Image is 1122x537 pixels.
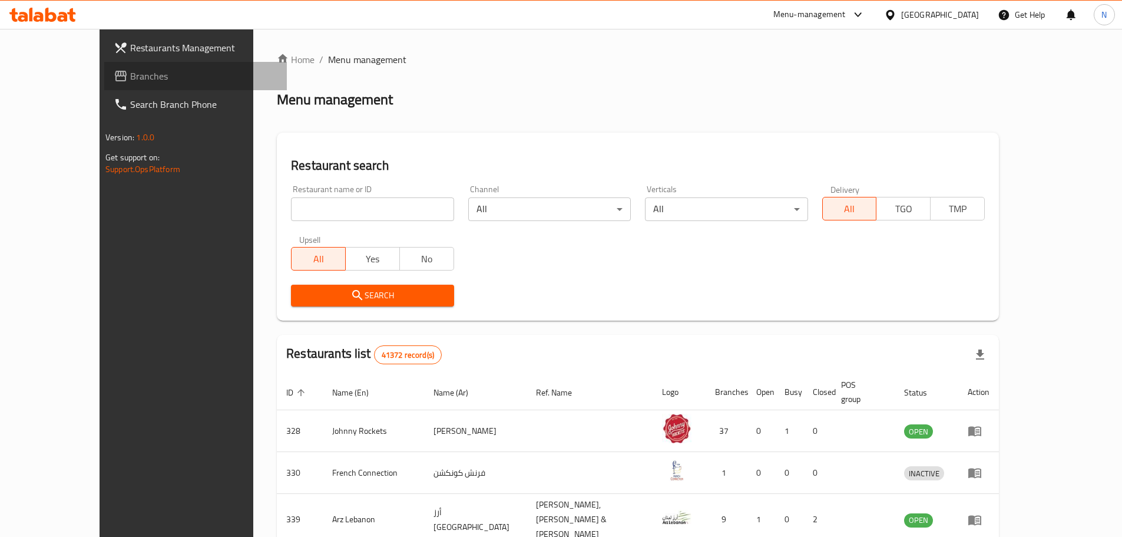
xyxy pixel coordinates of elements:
th: Branches [706,374,747,410]
button: No [399,247,454,271]
div: Menu [968,466,989,480]
span: 41372 record(s) [375,350,441,361]
div: Menu [968,424,989,438]
img: Johnny Rockets [662,414,691,443]
span: Menu management [328,52,406,67]
span: ID [286,386,309,400]
span: Branches [130,69,277,83]
div: All [468,197,631,221]
div: Menu-management [773,8,846,22]
span: N [1101,8,1107,21]
div: INACTIVE [904,466,944,480]
button: Search [291,285,454,307]
th: Logo [653,374,706,410]
h2: Restaurants list [286,345,442,364]
span: TMP [935,200,980,218]
span: No [405,251,449,268]
button: All [291,247,346,271]
span: 1.0.0 [136,130,154,145]
span: Name (En) [332,386,384,400]
span: All [296,251,341,268]
button: All [822,197,877,220]
span: Yes [350,251,395,268]
li: / [319,52,323,67]
span: Status [904,386,942,400]
span: OPEN [904,425,933,439]
th: Closed [803,374,832,410]
span: INACTIVE [904,467,944,480]
div: OPEN [904,424,933,439]
th: Open [747,374,775,410]
div: Export file [966,341,994,369]
label: Delivery [830,185,860,193]
img: Arz Lebanon [662,503,691,532]
td: 0 [803,452,832,494]
th: Action [958,374,999,410]
span: POS group [841,378,881,406]
td: 330 [277,452,323,494]
button: Yes [345,247,400,271]
a: Branches [104,62,287,90]
span: Get support on: [105,150,160,165]
td: 1 [706,452,747,494]
div: Menu [968,513,989,527]
div: [GEOGRAPHIC_DATA] [901,8,979,21]
td: French Connection [323,452,424,494]
td: 37 [706,410,747,452]
a: Home [277,52,315,67]
td: 1 [775,410,803,452]
div: All [645,197,807,221]
span: Ref. Name [536,386,587,400]
span: OPEN [904,513,933,527]
span: All [828,200,872,218]
td: 0 [803,410,832,452]
td: [PERSON_NAME] [424,410,527,452]
td: فرنش كونكشن [424,452,527,494]
span: Search Branch Phone [130,97,277,111]
td: 0 [775,452,803,494]
label: Upsell [299,235,321,243]
span: Name (Ar) [433,386,484,400]
button: TMP [930,197,985,220]
th: Busy [775,374,803,410]
span: Version: [105,130,134,145]
button: TGO [876,197,931,220]
h2: Menu management [277,90,393,109]
div: Total records count [374,345,442,364]
span: TGO [881,200,926,218]
a: Search Branch Phone [104,90,287,118]
span: Restaurants Management [130,41,277,55]
h2: Restaurant search [291,157,985,174]
a: Support.OpsPlatform [105,162,180,177]
td: Johnny Rockets [323,410,424,452]
td: 0 [747,410,775,452]
span: Search [300,288,444,303]
nav: breadcrumb [277,52,999,67]
img: French Connection [662,456,691,485]
input: Search for restaurant name or ID.. [291,197,454,221]
a: Restaurants Management [104,34,287,62]
td: 328 [277,410,323,452]
td: 0 [747,452,775,494]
